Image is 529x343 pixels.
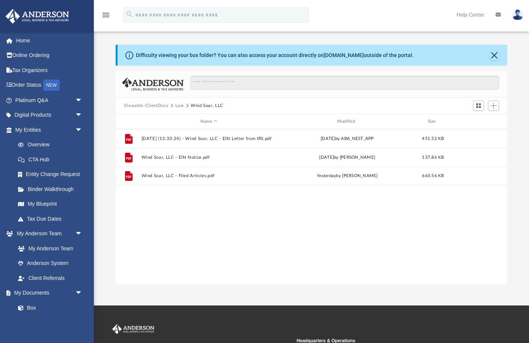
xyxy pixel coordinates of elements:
a: CTA Hub [11,152,94,167]
div: id [119,118,138,125]
div: [DATE] by [PERSON_NAME] [280,154,415,161]
button: [DATE] (13:33:24) - Wind Soar, LLC - EIN Letter from IRS.pdf [141,136,276,141]
button: Add [488,101,499,111]
span: arrow_drop_down [75,108,90,123]
a: menu [101,14,110,20]
a: Digital Productsarrow_drop_down [5,108,94,123]
span: 451.52 KB [422,137,444,141]
div: by [PERSON_NAME] [280,173,415,179]
a: Order StatusNEW [5,78,94,93]
div: NEW [43,80,60,91]
button: Viewable-ClientDocs [124,102,168,109]
div: Difficulty viewing your box folder? You can also access your account directly on outside of the p... [136,51,414,59]
i: menu [101,11,110,20]
img: User Pic [512,9,523,20]
a: My Entitiesarrow_drop_down [5,122,94,137]
div: Size [418,118,448,125]
button: Switch to Grid View [473,101,484,111]
input: Search files and folders [190,76,499,90]
span: yesterday [317,174,336,178]
button: Wind Soar, LLC [191,102,223,109]
span: arrow_drop_down [75,226,90,242]
a: Tax Due Dates [11,211,94,226]
a: Client Referrals [11,271,90,286]
a: Tax Organizers [5,63,94,78]
div: grid [116,129,507,285]
img: Anderson Advisors Platinum Portal [3,9,71,24]
a: Box [11,300,86,315]
span: 660.56 KB [422,174,444,178]
a: [DOMAIN_NAME] [324,52,364,58]
a: My Anderson Teamarrow_drop_down [5,226,90,241]
a: Online Ordering [5,48,94,63]
a: My Documentsarrow_drop_down [5,286,90,301]
a: Entity Change Request [11,167,94,182]
span: 137.86 KB [422,155,444,159]
a: My Blueprint [11,197,90,212]
span: arrow_drop_down [75,122,90,138]
a: Meeting Minutes [11,315,90,330]
div: id [451,118,504,125]
span: arrow_drop_down [75,93,90,108]
span: arrow_drop_down [75,286,90,301]
a: Home [5,33,94,48]
button: Close [489,50,499,60]
button: Wind Soar, LLC - EIN Notice.pdf [141,155,276,160]
a: Overview [11,137,94,152]
a: Anderson System [11,256,90,271]
div: Name [141,118,276,125]
button: Wind Soar, LLC - Filed Articles.pdf [141,173,276,178]
button: Law [175,102,184,109]
div: [DATE] by ABA_NEST_APP [280,135,415,142]
a: Binder Walkthrough [11,182,94,197]
a: Platinum Q&Aarrow_drop_down [5,93,94,108]
div: Modified [279,118,414,125]
i: search [125,10,134,18]
a: My Anderson Team [11,241,86,256]
img: Anderson Advisors Platinum Portal [111,324,156,334]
